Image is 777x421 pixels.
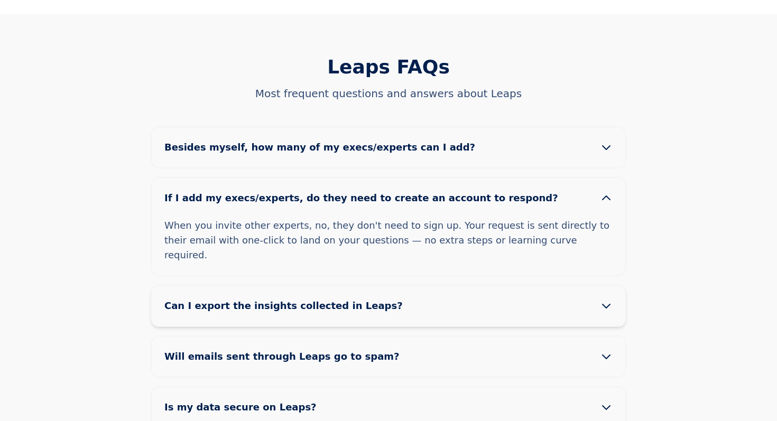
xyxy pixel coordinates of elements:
[164,191,575,205] span: If I add my execs/experts, do they need to create an account to respond?
[152,336,625,377] button: Will emails sent through Leaps go to spam?
[164,298,420,313] span: Can I export the insights collected in Leaps?
[151,57,626,78] h2: Leaps FAQs
[152,218,625,275] div: When you invite other experts, no, they don't need to sign up. Your request is sent directly to t...
[152,127,625,167] button: Besides myself, how many of my execs/experts can I add?
[152,178,625,218] button: If I add my execs/experts, do they need to create an account to respond?
[164,140,492,155] span: Besides myself, how many of my execs/experts can I add?
[164,349,417,364] span: Will emails sent through Leaps go to spam?
[164,400,334,415] span: Is my data secure on Leaps?
[152,286,625,326] button: Can I export the insights collected in Leaps?
[151,86,626,101] p: Most frequent questions and answers about Leaps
